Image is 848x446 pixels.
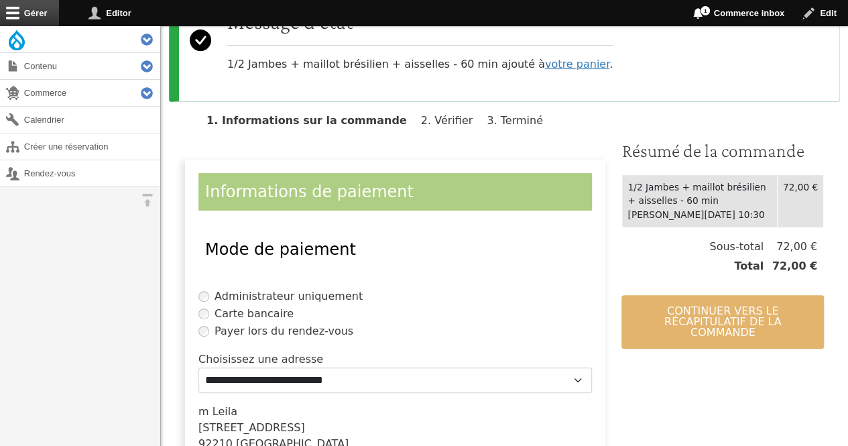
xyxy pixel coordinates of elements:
[215,306,294,322] label: Carte bancaire
[621,140,824,162] h3: Résumé de la commande
[545,58,609,70] a: votre panier
[205,240,356,259] span: Mode de paiement
[621,295,824,349] button: Continuer vers le récapitulatif de la commande
[734,258,764,274] span: Total
[777,174,823,227] td: 72,00 €
[213,405,237,418] span: Leila
[764,239,817,255] span: 72,00 €
[134,187,160,213] button: Orientation horizontale
[198,351,323,368] label: Choisissez une adresse
[198,421,305,434] span: [STREET_ADDRESS]
[627,209,764,220] time: [PERSON_NAME][DATE] 10:30
[205,182,414,201] span: Informations de paiement
[709,239,764,255] span: Sous-total
[627,180,771,208] div: 1/2 Jambes + maillot brésilien + aisselles - 60 min
[487,114,554,127] li: Terminé
[764,258,817,274] span: 72,00 €
[421,114,483,127] li: Vérifier
[227,9,613,72] div: 1/2 Jambes + maillot brésilien + aisselles - 60 min ajouté à .
[215,288,363,304] label: Administrateur uniquement
[215,323,353,339] label: Payer lors du rendez-vous
[206,114,418,127] li: Informations sur la commande
[700,5,711,16] span: 1
[198,405,209,418] span: m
